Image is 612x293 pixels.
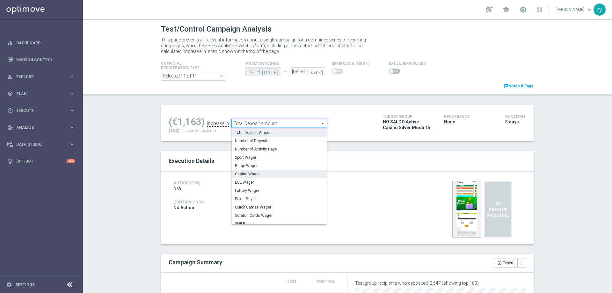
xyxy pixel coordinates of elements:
h4: Duration [505,114,526,119]
span: NO SALDO Active Casinò Silver Moda 15-29,99 [383,119,434,130]
h2: Campaign Summary [169,259,222,266]
span: Plan [16,92,69,96]
i: [DATE] [306,67,325,74]
div: increase in [207,121,229,127]
div: ry [594,4,606,16]
span: None [444,119,455,125]
div: Dashboard [7,34,75,51]
span: keyboard_arrow_down [586,6,593,13]
i: keyboard_arrow_right [69,74,75,80]
button: Mission Control [7,57,75,62]
button: open_in_browser Export [494,259,517,267]
span: Execute [16,109,69,113]
span: Expert Online Expert Retail Master Online Master Retail Other and 6 more [161,72,226,80]
i: settings [6,282,12,288]
span: Number of Deposits [235,138,324,143]
button: more_vert [517,259,526,267]
span: (€0.2) [169,128,179,133]
span: LOL Wager [235,180,324,185]
div: Data Studio [7,142,69,147]
a: chatNotes & Tags [503,83,534,90]
i: [DATE] [262,67,280,74]
i: person_search [7,74,13,80]
div: (€1,163) [169,116,205,128]
span: Total Deposit Amount [235,130,324,135]
div: — [280,69,290,74]
span: Sport Wager [235,155,324,160]
span: Explore [16,75,69,79]
span: Number of Activity Days [235,147,324,152]
h4: Action (90%) [173,181,223,185]
span: Test [287,279,297,284]
input: Select Date [290,67,325,76]
span: Analyze [16,126,69,129]
i: keyboard_arrow_right [69,124,75,130]
i: more_vert [520,261,524,265]
button: Data Studio keyboard_arrow_right [7,142,75,147]
span: Quick Games Wager [235,205,324,210]
i: open_in_browser [497,261,502,265]
a: Optibot [16,153,67,170]
span: series analysis [331,62,365,66]
span: Casino Wager [235,172,324,177]
div: +10 [67,159,75,163]
p: Test group recipients who deposited: 2,547 (showing top 100) [355,280,526,286]
div: Explore [7,74,69,80]
span: Data Studio [16,143,69,146]
button: play_circle_outline Execute keyboard_arrow_right [7,108,75,113]
i: info_outline [366,62,370,65]
p: This page presents all relevant information about a single campaign (or a combined series of recu... [161,37,375,54]
h4: Recurrence [444,114,496,119]
i: track_changes [7,125,13,130]
a: Mission Control [16,51,75,68]
i: gps_fixed [7,91,13,97]
h4: analysis range [245,61,331,66]
div: Optibot [7,153,75,170]
span: Execution Details [169,157,214,164]
img: noPreview.svg [484,181,512,238]
span: Control [316,279,335,284]
span: No Action [173,205,194,210]
button: gps_fixed Plan keyboard_arrow_right [7,91,75,96]
i: lightbulb [7,158,13,164]
h1: Test/Control Campaign Analysis [161,25,272,34]
div: Mission Control [7,51,75,68]
div: Plan [7,91,69,97]
span: Lottery Wager [235,188,324,193]
i: chat [504,84,508,88]
div: Execute [7,108,69,114]
a: Settings [15,283,35,287]
span: school [502,6,509,13]
span: 3 days [505,119,519,125]
span: Poker Buy In [235,196,324,201]
img: 35483.jpeg [452,181,481,238]
h4: Target Group [383,114,434,119]
a: Dashboard [16,34,75,51]
span: increase per customer [180,128,216,133]
span: Scratch Cards Wager [235,213,324,218]
a: [PERSON_NAME]keyboard_arrow_down [555,5,594,14]
div: Analyze [7,125,69,130]
button: equalizer Dashboard [7,40,75,46]
i: equalizer [7,40,13,46]
i: play_circle_outline [7,108,13,114]
span: N/A [173,186,181,191]
button: track_changes Analyze keyboard_arrow_right [7,125,75,130]
i: keyboard_arrow_right [69,107,75,114]
i: keyboard_arrow_right [69,141,75,147]
span: Bingo Wager [235,163,324,168]
h4: Control (10%) [173,200,402,204]
h4: Exclude Outliers [389,61,426,66]
button: lightbulb Optibot +10 [7,159,75,164]
span: Skill Buy In [235,221,324,226]
i: keyboard_arrow_right [69,91,75,97]
button: person_search Explore keyboard_arrow_right [7,74,75,79]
